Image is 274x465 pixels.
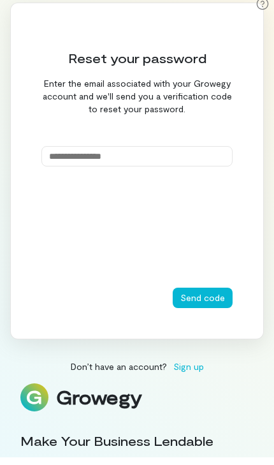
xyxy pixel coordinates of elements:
div: Don’t have an account? [10,367,264,381]
span: Sign up [173,367,204,381]
img: Logo [20,391,48,419]
div: Make Your Business Lendable [20,439,254,457]
div: Growegy [56,394,141,416]
div: Reset your password [41,57,233,75]
div: Enter the email associated with your Growegy account and we'll send you a verification code to re... [41,85,233,123]
button: Send code [173,295,233,316]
